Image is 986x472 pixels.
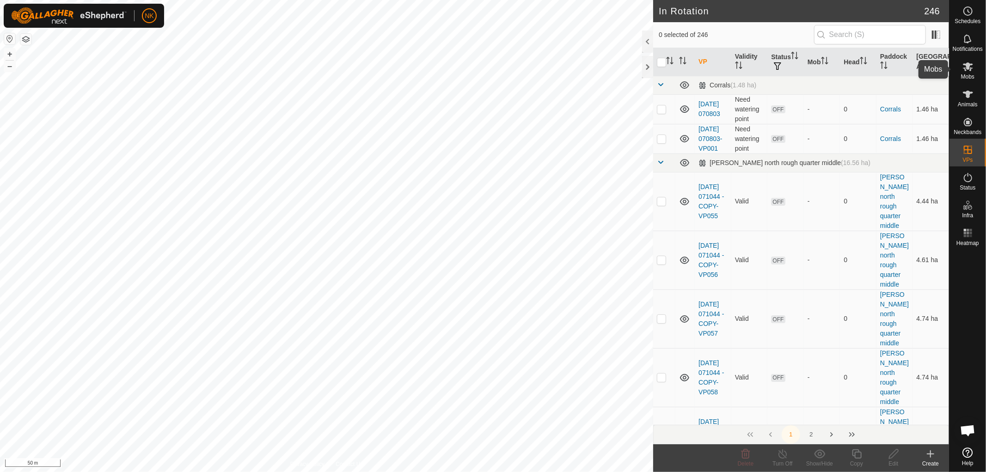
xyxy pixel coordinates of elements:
button: + [4,49,15,60]
a: [DATE] 071044 - COPY-VP057 [698,300,724,337]
img: Gallagher Logo [11,7,127,24]
td: 0 [840,289,876,348]
button: Next Page [822,425,841,444]
span: Animals [958,102,978,107]
td: 4.74 ha [913,289,949,348]
td: Valid [731,348,768,407]
span: Neckbands [954,129,981,135]
span: OFF [771,105,785,113]
a: Corrals [880,105,901,113]
span: Schedules [955,18,980,24]
button: 1 [782,425,800,444]
a: [PERSON_NAME] north rough quarter middle [880,291,909,347]
div: Open chat [954,417,982,444]
p-sorticon: Activate to sort [880,63,888,70]
td: Need watering point [731,124,768,153]
td: Valid [731,407,768,466]
th: Validity [731,48,768,76]
td: 0 [840,172,876,231]
input: Search (S) [814,25,926,44]
span: OFF [771,315,785,323]
span: OFF [771,135,785,143]
a: [DATE] 071044 - COPY-VP059 [698,418,724,454]
button: – [4,61,15,72]
a: Privacy Policy [290,460,325,468]
td: 4.74 ha [913,407,949,466]
button: 2 [802,425,821,444]
span: Infra [962,213,973,218]
span: (1.48 ha) [730,81,756,89]
a: Corrals [880,135,901,142]
span: 246 [925,4,940,18]
p-sorticon: Activate to sort [666,58,674,66]
td: Valid [731,231,768,289]
a: [PERSON_NAME] north rough quarter middle [880,232,909,288]
p-sorticon: Activate to sort [821,58,828,66]
span: Delete [738,460,754,467]
a: [DATE] 070803-VP001 [698,125,722,152]
td: 0 [840,231,876,289]
span: Mobs [961,74,974,80]
th: Mob [804,48,840,76]
td: 0 [840,407,876,466]
th: VP [695,48,731,76]
th: Paddock [876,48,913,76]
button: Last Page [843,425,861,444]
div: [PERSON_NAME] north rough quarter middle [698,159,870,167]
span: Notifications [953,46,983,52]
span: OFF [771,374,785,382]
span: (16.56 ha) [841,159,870,166]
td: Valid [731,289,768,348]
p-sorticon: Activate to sort [735,63,742,70]
span: Status [960,185,975,190]
a: [DATE] 071044 - COPY-VP056 [698,242,724,278]
div: - [808,255,837,265]
span: OFF [771,257,785,264]
span: Help [962,460,974,466]
span: OFF [771,198,785,206]
td: 0 [840,348,876,407]
td: 0 [840,124,876,153]
a: [DATE] 070803 [698,100,720,117]
a: Help [949,444,986,470]
th: Head [840,48,876,76]
td: Valid [731,172,768,231]
p-sorticon: Activate to sort [931,63,938,70]
div: - [808,104,837,114]
div: Create [912,460,949,468]
h2: In Rotation [659,6,925,17]
td: Need watering point [731,94,768,124]
p-sorticon: Activate to sort [679,58,686,66]
div: Show/Hide [801,460,838,468]
a: [DATE] 071044 - COPY-VP055 [698,183,724,220]
div: Turn Off [764,460,801,468]
div: - [808,314,837,324]
a: Contact Us [336,460,363,468]
a: [PERSON_NAME] north rough quarter middle [880,408,909,464]
div: - [808,373,837,382]
td: 1.46 ha [913,94,949,124]
td: 4.74 ha [913,348,949,407]
th: [GEOGRAPHIC_DATA] Area [913,48,949,76]
a: [PERSON_NAME] north rough quarter middle [880,173,909,229]
td: 1.46 ha [913,124,949,153]
div: Edit [875,460,912,468]
span: Heatmap [956,240,979,246]
td: 4.61 ha [913,231,949,289]
span: 0 selected of 246 [659,30,814,40]
p-sorticon: Activate to sort [791,53,798,61]
span: VPs [962,157,973,163]
button: Reset Map [4,33,15,44]
button: Map Layers [20,34,31,45]
span: NK [145,11,153,21]
a: [PERSON_NAME] north rough quarter middle [880,349,909,405]
td: 0 [840,94,876,124]
a: [DATE] 071044 - COPY-VP058 [698,359,724,396]
td: 4.44 ha [913,172,949,231]
th: Status [767,48,804,76]
div: Corrals [698,81,756,89]
div: - [808,196,837,206]
p-sorticon: Activate to sort [860,58,867,66]
div: Copy [838,460,875,468]
div: - [808,134,837,144]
